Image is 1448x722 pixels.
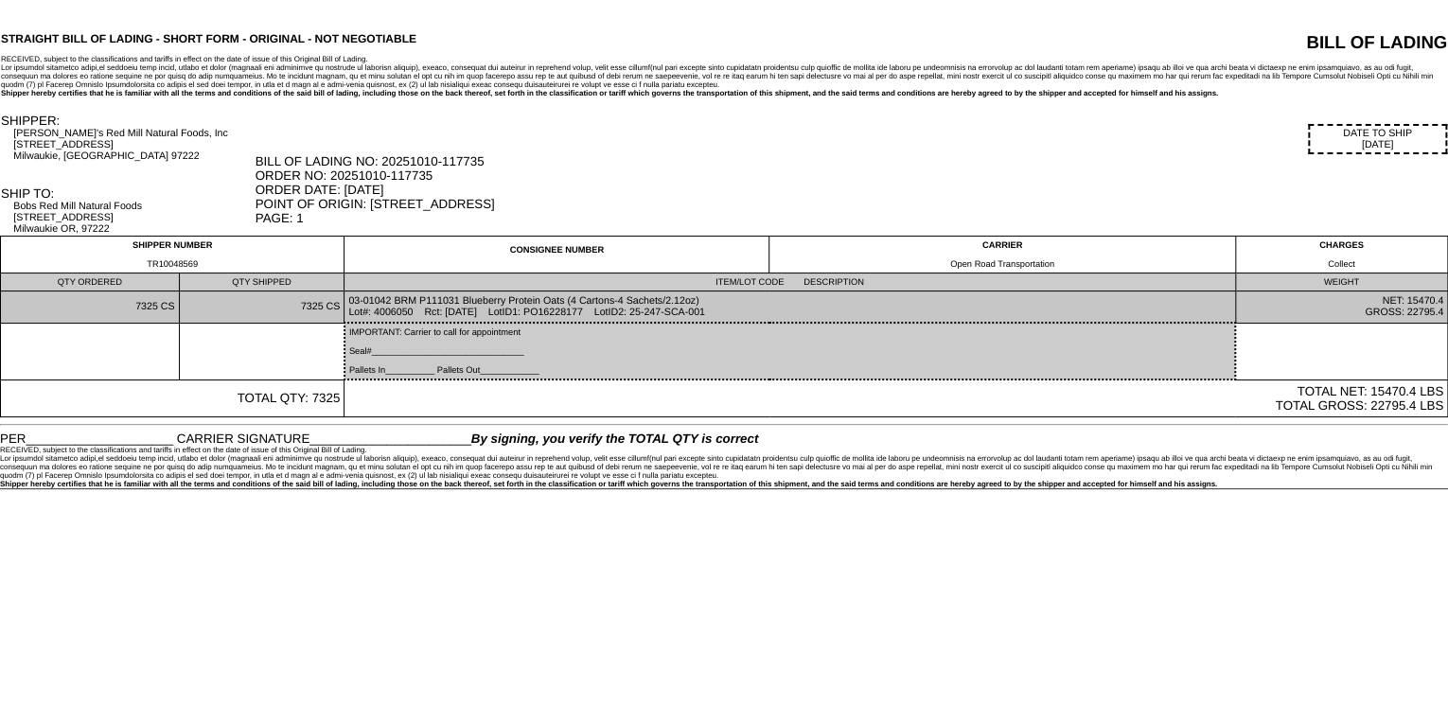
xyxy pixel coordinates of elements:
td: IMPORTANT: Carrier to call for appointment Seal#_______________________________ Pallets In_______... [344,323,1235,379]
div: BILL OF LADING NO: 20251010-117735 ORDER NO: 20251010-117735 ORDER DATE: [DATE] POINT OF ORIGIN: ... [256,154,1447,225]
td: 7325 CS [179,291,344,324]
span: By signing, you verify the TOTAL QTY is correct [471,431,758,446]
td: CONSIGNEE NUMBER [344,237,769,273]
div: DATE TO SHIP [DATE] [1308,124,1447,154]
div: SHIP TO: [1,186,254,201]
div: TR10048569 [5,259,340,269]
div: Shipper hereby certifies that he is familiar with all the terms and conditions of the said bill o... [1,89,1447,97]
td: CHARGES [1235,237,1447,273]
td: 7325 CS [1,291,180,324]
td: NET: 15470.4 GROSS: 22795.4 [1235,291,1447,324]
div: Open Road Transportation [773,259,1230,269]
td: TOTAL NET: 15470.4 LBS TOTAL GROSS: 22795.4 LBS [344,379,1448,417]
td: CARRIER [769,237,1235,273]
div: Bobs Red Mill Natural Foods [STREET_ADDRESS] Milwaukie OR, 97222 [13,201,253,235]
div: Collect [1240,259,1443,269]
div: SHIPPER: [1,114,254,128]
div: BILL OF LADING [1060,32,1447,53]
td: ITEM/LOT CODE DESCRIPTION [344,273,1235,291]
td: QTY ORDERED [1,273,180,291]
div: [PERSON_NAME]'s Red Mill Natural Foods, Inc [STREET_ADDRESS] Milwaukie, [GEOGRAPHIC_DATA] 97222 [13,128,253,162]
td: SHIPPER NUMBER [1,237,344,273]
td: 03-01042 BRM P111031 Blueberry Protein Oats (4 Cartons-4 Sachets/2.12oz) Lot#: 4006050 Rct: [DATE... [344,291,1235,324]
td: WEIGHT [1235,273,1447,291]
td: TOTAL QTY: 7325 [1,379,344,417]
td: QTY SHIPPED [179,273,344,291]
